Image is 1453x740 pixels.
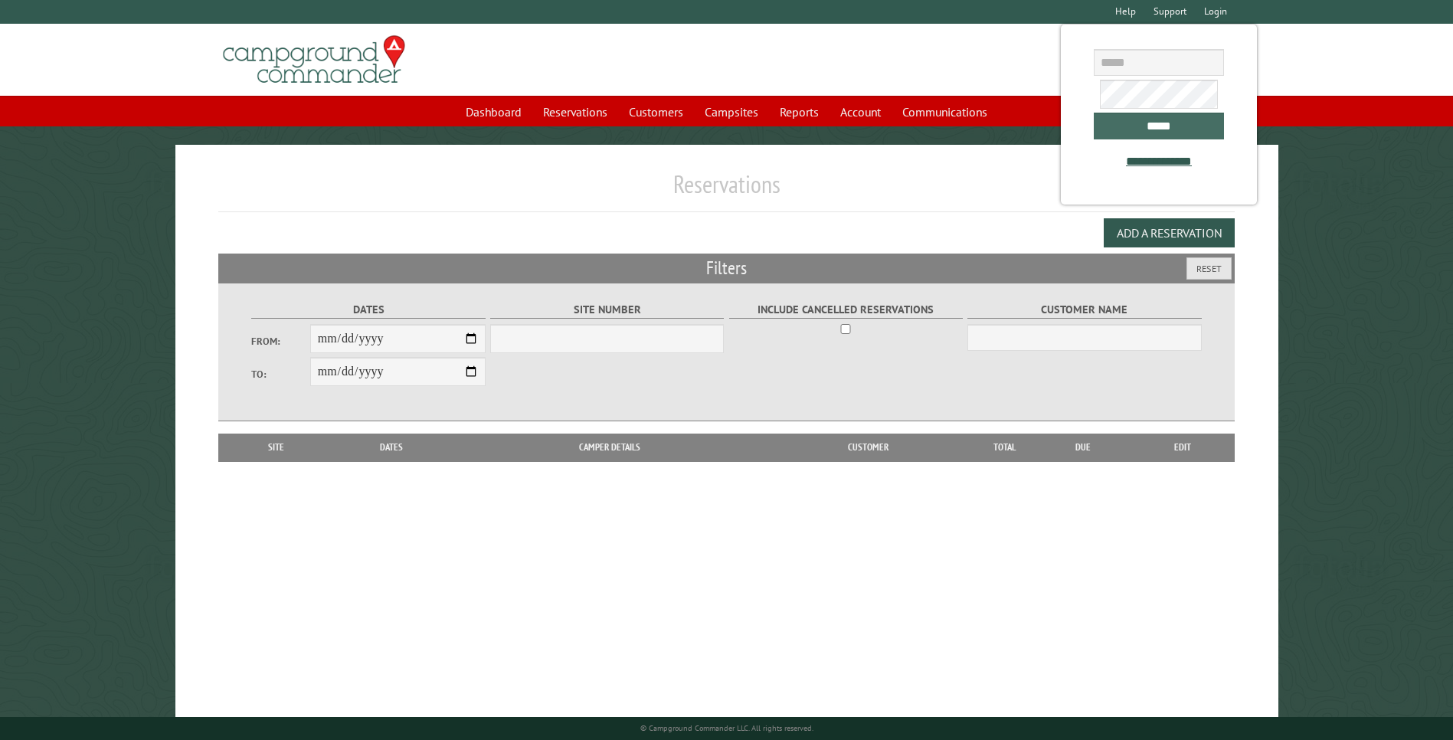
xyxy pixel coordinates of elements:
label: Site Number [490,301,724,319]
a: Dashboard [457,97,531,126]
a: Reservations [534,97,617,126]
th: Dates [326,434,457,461]
button: Add a Reservation [1104,218,1235,247]
label: Customer Name [967,301,1201,319]
a: Communications [893,97,996,126]
a: Campsites [695,97,767,126]
button: Reset [1186,257,1232,280]
label: Dates [251,301,485,319]
h1: Reservations [218,169,1234,211]
label: Include Cancelled Reservations [729,301,963,319]
th: Due [1035,434,1131,461]
th: Total [974,434,1035,461]
img: Campground Commander [218,30,410,90]
th: Edit [1131,434,1235,461]
a: Account [831,97,890,126]
a: Customers [620,97,692,126]
label: To: [251,367,309,381]
th: Camper Details [457,434,762,461]
th: Site [226,434,326,461]
th: Customer [762,434,974,461]
small: © Campground Commander LLC. All rights reserved. [640,723,813,733]
a: Reports [771,97,828,126]
label: From: [251,334,309,349]
h2: Filters [218,254,1234,283]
